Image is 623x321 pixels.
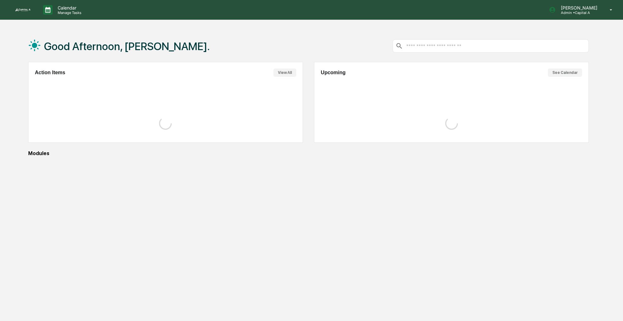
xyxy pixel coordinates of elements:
[548,69,582,77] button: See Calendar
[321,70,345,75] h2: Upcoming
[28,150,589,156] div: Modules
[53,10,85,15] p: Manage Tasks
[556,5,601,10] p: [PERSON_NAME]
[556,10,601,15] p: Admin • Capital A
[35,70,65,75] h2: Action Items
[15,8,30,11] img: logo
[273,69,296,77] button: View All
[44,40,210,53] h1: Good Afternoon, [PERSON_NAME].
[53,5,85,10] p: Calendar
